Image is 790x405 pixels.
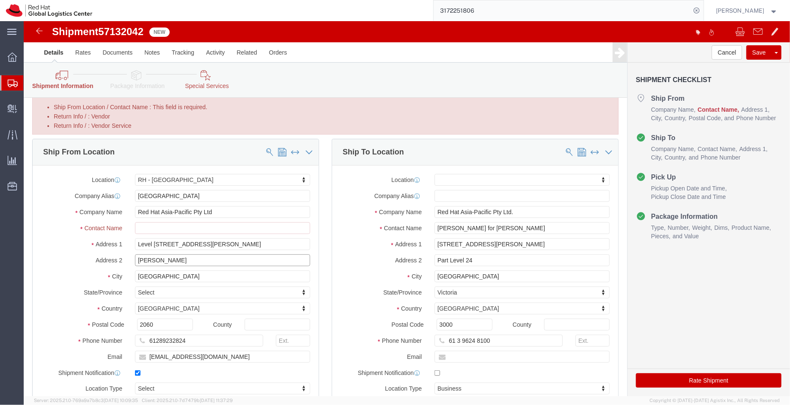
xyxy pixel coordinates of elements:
[6,4,92,17] img: logo
[104,398,138,403] span: [DATE] 10:09:35
[716,6,765,15] span: Pallav Sen Gupta
[24,21,790,396] iframe: FS Legacy Container
[650,397,780,404] span: Copyright © [DATE]-[DATE] Agistix Inc., All Rights Reserved
[200,398,233,403] span: [DATE] 11:37:29
[716,6,779,16] button: [PERSON_NAME]
[34,398,138,403] span: Server: 2025.21.0-769a9a7b8c3
[434,0,691,21] input: Search for shipment number, reference number
[142,398,233,403] span: Client: 2025.21.0-7d7479b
